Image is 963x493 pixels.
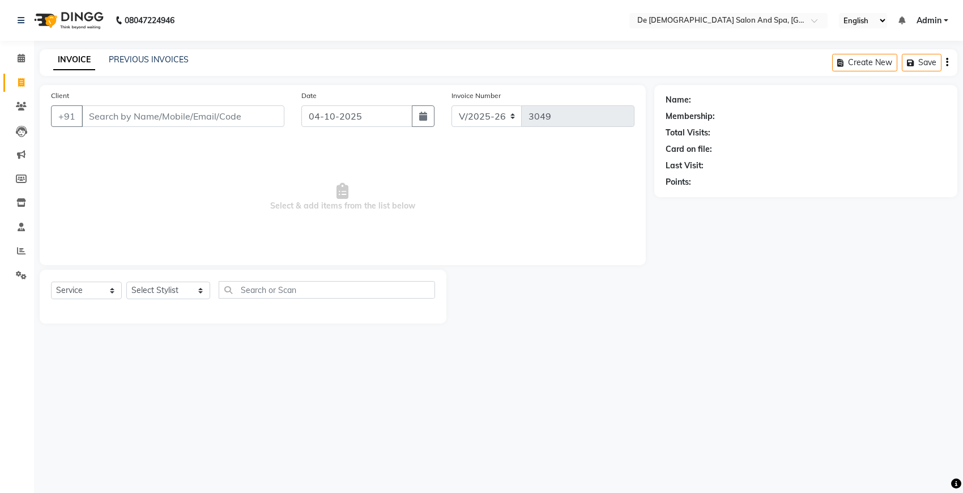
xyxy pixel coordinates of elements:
div: Membership: [666,110,715,122]
button: Create New [832,54,897,71]
button: Save [902,54,941,71]
a: PREVIOUS INVOICES [109,54,189,65]
b: 08047224946 [125,5,174,36]
div: Total Visits: [666,127,710,139]
div: Last Visit: [666,160,704,172]
div: Points: [666,176,691,188]
input: Search by Name/Mobile/Email/Code [82,105,284,127]
span: Admin [917,15,941,27]
a: INVOICE [53,50,95,70]
input: Search or Scan [219,281,435,299]
div: Name: [666,94,691,106]
label: Client [51,91,69,101]
button: +91 [51,105,83,127]
img: logo [29,5,106,36]
label: Date [301,91,317,101]
label: Invoice Number [451,91,501,101]
span: Select & add items from the list below [51,141,634,254]
div: Card on file: [666,143,712,155]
